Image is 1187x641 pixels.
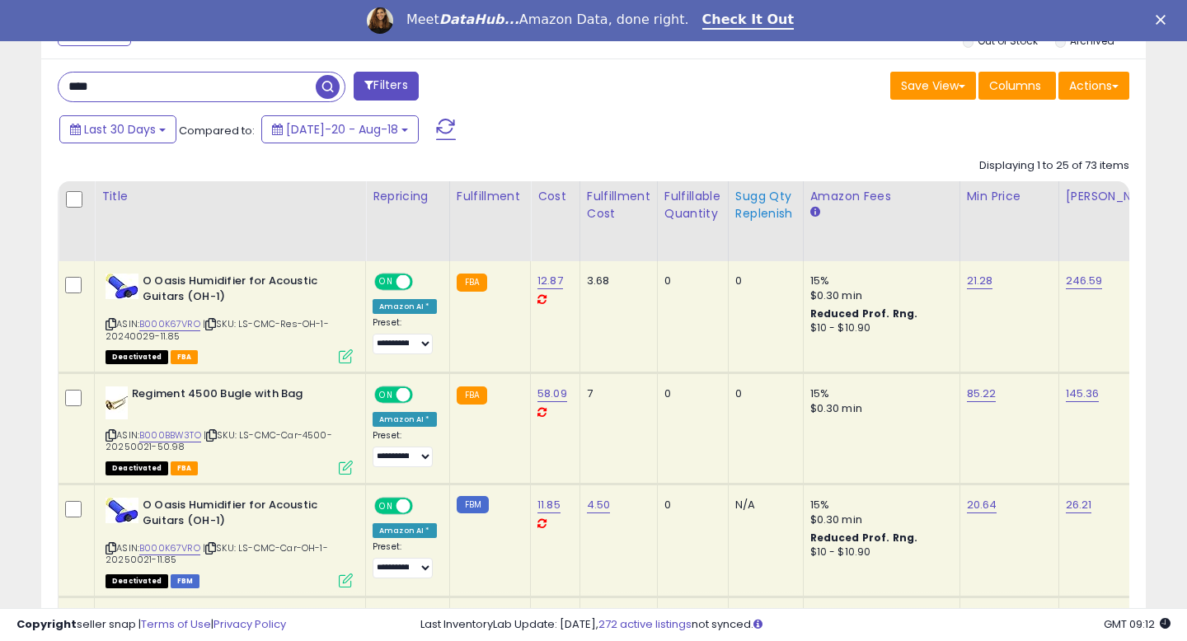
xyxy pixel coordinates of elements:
span: FBM [171,574,200,588]
span: ON [376,388,396,402]
div: Preset: [373,317,437,354]
div: 15% [810,386,947,401]
div: Repricing [373,188,443,205]
div: ASIN: [106,498,353,586]
div: 15% [810,274,947,288]
b: O Oasis Humidifier for Acoustic Guitars (OH-1) [143,498,343,532]
div: $0.30 min [810,401,947,416]
div: Amazon AI * [373,523,437,538]
img: 41xrEc75azL._SL40_.jpg [106,274,138,299]
span: All listings that are unavailable for purchase on Amazon for any reason other than out-of-stock [106,350,168,364]
th: Please note that this number is a calculation based on your required days of coverage and your ve... [728,181,803,261]
span: ON [376,275,396,289]
span: Last 30 Days [84,121,156,138]
div: 0 [735,274,791,288]
a: 58.09 [537,386,567,402]
div: seller snap | | [16,617,286,633]
div: Amazon AI * [373,299,437,314]
a: 20.64 [967,497,997,513]
a: 246.59 [1066,273,1103,289]
div: 0 [664,274,715,288]
div: ASIN: [106,274,353,362]
div: 0 [664,498,715,512]
button: Actions [1058,72,1129,100]
div: Close [1156,15,1172,25]
div: Sugg Qty Replenish [735,188,796,222]
span: Columns [989,77,1041,94]
span: OFF [411,388,437,402]
img: 41xrEc75azL._SL40_.jpg [106,498,138,523]
a: B000BBW3TO [139,428,201,442]
a: 145.36 [1066,386,1100,402]
div: 0 [664,386,715,401]
a: 21.28 [967,273,993,289]
a: 85.22 [967,386,997,402]
span: OFF [411,275,437,289]
button: Save View [890,72,976,100]
div: Preset: [373,430,437,467]
button: Last 30 Days [59,115,176,143]
a: 272 active listings [598,616,692,632]
b: Reduced Prof. Rng. [810,306,918,320]
a: 12.87 [537,273,563,289]
a: 4.50 [587,497,611,513]
a: Terms of Use [141,616,211,632]
b: O Oasis Humidifier for Acoustic Guitars (OH-1) [143,274,343,308]
div: Amazon AI * [373,412,437,427]
img: 31yzSQCOMTL._SL40_.jpg [106,386,128,419]
div: N/A [735,498,791,512]
div: Min Price [967,188,1052,205]
div: Amazon Fees [810,188,953,205]
div: Meet Amazon Data, done right. [406,12,689,28]
div: $0.30 min [810,512,947,527]
span: 2025-09-18 09:12 GMT [1104,616,1171,632]
span: Compared to: [179,123,255,138]
a: Check It Out [702,12,795,30]
img: Profile image for Georgie [367,7,393,34]
div: Fulfillment [457,188,523,205]
div: Title [101,188,359,205]
small: FBA [457,386,487,405]
a: Privacy Policy [213,616,286,632]
small: FBA [457,274,487,292]
span: ON [376,499,396,513]
span: [DATE]-20 - Aug-18 [286,121,398,138]
div: 7 [587,386,645,401]
div: Cost [537,188,573,205]
div: ASIN: [106,386,353,473]
span: OFF [411,499,437,513]
span: FBA [171,350,199,364]
a: B000K67VRO [139,541,200,555]
div: Displaying 1 to 25 of 73 items [979,158,1129,174]
a: 11.85 [537,497,561,513]
div: Fulfillable Quantity [664,188,721,222]
span: | SKU: LS-CMC-Car-4500-20250021-50.98 [106,428,332,453]
div: Preset: [373,541,437,578]
span: FBA [171,461,199,475]
b: Reduced Prof. Rng. [810,531,918,545]
a: B000K67VRO [139,317,200,331]
div: $10 - $10.90 [810,545,947,559]
span: | SKU: LS-CMC-Res-OH-1-20240029-11.85 [106,317,329,342]
div: 15% [810,498,947,512]
small: FBM [457,496,489,513]
small: Amazon Fees. [810,205,820,220]
div: $0.30 min [810,288,947,303]
strong: Copyright [16,616,77,632]
button: Filters [354,72,418,101]
span: All listings that are unavailable for purchase on Amazon for any reason other than out-of-stock [106,574,168,588]
div: 3.68 [587,274,645,288]
span: | SKU: LS-CMC-Car-OH-1-20250021-11.85 [106,541,328,566]
i: DataHub... [439,12,519,27]
div: [PERSON_NAME] [1066,188,1164,205]
div: Fulfillment Cost [587,188,650,222]
span: All listings that are unavailable for purchase on Amazon for any reason other than out-of-stock [106,461,168,475]
button: Columns [978,72,1056,100]
a: 26.21 [1066,497,1092,513]
b: Regiment 4500 Bugle with Bag [132,386,332,406]
button: [DATE]-20 - Aug-18 [261,115,419,143]
div: Last InventoryLab Update: [DATE], not synced. [420,617,1171,633]
div: 0 [735,386,791,401]
div: $10 - $10.90 [810,321,947,335]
